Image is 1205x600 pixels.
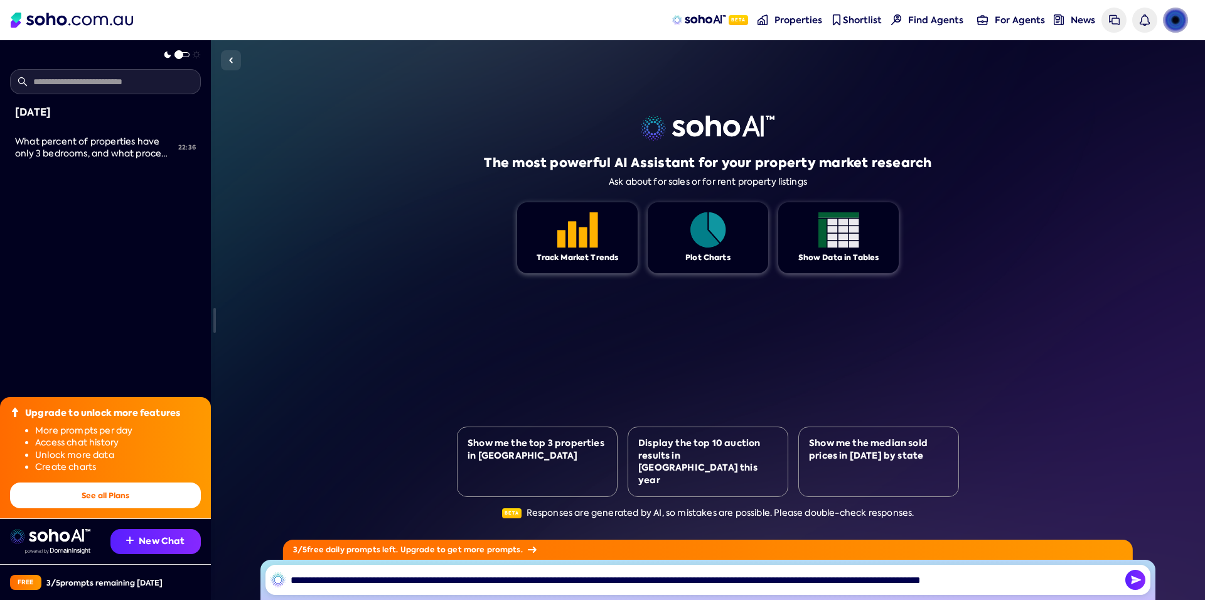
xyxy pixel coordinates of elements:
[223,53,238,68] img: Sidebar toggle icon
[688,212,729,248] img: Feature 1 icon
[1132,8,1157,33] a: Notifications
[15,136,173,160] div: What percent of properties have only 3 bedrooms, and what procent of properties have 4 bedrooms
[502,508,522,518] span: Beta
[10,128,173,168] a: What percent of properties have only 3 bedrooms, and what procent of properties have 4 bedrooms
[831,14,842,25] img: shortlist-nav icon
[468,437,607,462] div: Show me the top 3 properties in [GEOGRAPHIC_DATA]
[609,177,807,187] div: Ask about for sales or for rent property listings
[729,15,748,25] span: Beta
[270,572,286,587] img: SohoAI logo black
[10,529,90,544] img: sohoai logo
[641,116,774,141] img: sohoai logo
[25,407,180,420] div: Upgrade to unlock more features
[557,212,598,248] img: Feature 1 icon
[995,14,1045,26] span: For Agents
[774,14,822,26] span: Properties
[1163,8,1188,33] img: Avatar of Damian Brkic
[46,577,163,588] div: 3 / 5 prompts remaining [DATE]
[1109,14,1120,25] img: messages icon
[25,548,90,554] img: Data provided by Domain Insight
[891,14,902,25] img: Find agents icon
[758,14,768,25] img: properties-nav icon
[685,253,731,263] div: Plot Charts
[173,134,201,161] div: 22:36
[502,507,914,520] div: Responses are generated by AI, so mistakes are possible. Please double-check responses.
[1125,570,1145,590] button: Send
[10,407,20,417] img: Upgrade icon
[10,483,201,508] button: See all Plans
[528,547,537,553] img: Arrow icon
[818,212,859,248] img: Feature 1 icon
[977,14,988,25] img: for-agents-nav icon
[35,461,201,474] li: Create charts
[15,104,196,121] div: [DATE]
[672,15,726,25] img: sohoAI logo
[1054,14,1064,25] img: news-nav icon
[35,437,201,449] li: Access chat history
[35,425,201,437] li: More prompts per day
[484,154,931,172] h1: The most powerful AI Assistant for your property market research
[798,253,879,263] div: Show Data in Tables
[283,540,1133,560] div: 3 / 5 free daily prompts left. Upgrade to get more prompts.
[843,14,882,26] span: Shortlist
[110,529,201,554] button: New Chat
[908,14,963,26] span: Find Agents
[638,437,778,486] div: Display the top 10 auction results in [GEOGRAPHIC_DATA] this year
[126,537,134,544] img: Recommendation icon
[11,13,133,28] img: Soho Logo
[1101,8,1127,33] a: Messages
[15,136,171,172] span: What percent of properties have only 3 bedrooms, and what procent of properties have 4 bedrooms
[537,253,619,263] div: Track Market Trends
[809,437,948,462] div: Show me the median sold prices in [DATE] by state
[10,575,41,590] div: Free
[1071,14,1095,26] span: News
[1139,14,1150,25] img: bell icon
[1125,570,1145,590] img: Send icon
[35,449,201,462] li: Unlock more data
